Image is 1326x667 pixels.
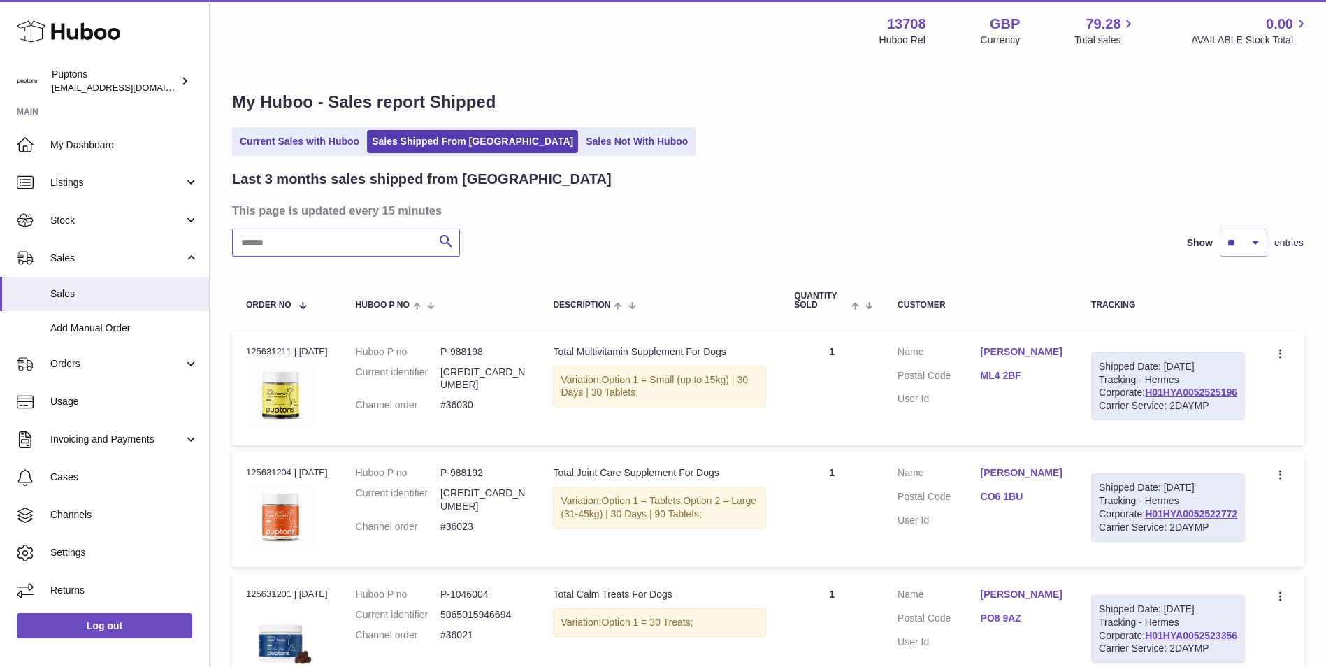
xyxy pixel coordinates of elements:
div: 125631204 | [DATE] [246,466,328,479]
dt: User Id [898,514,980,527]
dt: Channel order [356,520,440,533]
dt: Postal Code [898,369,980,386]
img: TotalJointCareTablets120.jpg [246,484,316,550]
dt: Current identifier [356,608,440,622]
div: Variation: [553,366,766,408]
dd: #36021 [440,629,525,642]
a: H01HYA0052525196 [1145,387,1237,398]
span: Returns [50,584,199,597]
a: 79.28 Total sales [1074,15,1137,47]
div: Total Joint Care Supplement For Dogs [553,466,766,480]
dt: Channel order [356,399,440,412]
span: Total sales [1074,34,1137,47]
div: Shipped Date: [DATE] [1099,360,1237,373]
div: 125631201 | [DATE] [246,588,328,601]
dt: Name [898,345,980,362]
dd: P-988192 [440,466,525,480]
dt: User Id [898,392,980,406]
div: Puptons [52,68,178,94]
div: Variation: [553,487,766,529]
td: 1 [780,452,884,567]
span: Option 1 = Small (up to 15kg) | 30 Days | 30 Tablets; [561,374,748,399]
dt: Huboo P no [356,466,440,480]
div: Tracking - Hermes Corporate: [1091,595,1245,664]
dd: #36030 [440,399,525,412]
span: Option 1 = 30 Treats; [601,617,693,628]
dd: 5065015946694 [440,608,525,622]
a: PO8 9AZ [981,612,1063,625]
div: Huboo Ref [879,34,926,47]
h2: Last 3 months sales shipped from [GEOGRAPHIC_DATA] [232,170,612,189]
span: Add Manual Order [50,322,199,335]
a: [PERSON_NAME] [981,345,1063,359]
span: Stock [50,214,184,227]
div: 125631211 | [DATE] [246,345,328,358]
span: 0.00 [1266,15,1293,34]
div: Carrier Service: 2DAYMP [1099,399,1237,413]
div: Currency [981,34,1021,47]
a: [PERSON_NAME] [981,466,1063,480]
dd: P-988198 [440,345,525,359]
dt: Current identifier [356,487,440,513]
dt: Huboo P no [356,345,440,359]
div: Total Calm Treats For Dogs [553,588,766,601]
div: Shipped Date: [DATE] [1099,481,1237,494]
div: Customer [898,301,1063,310]
a: Sales Shipped From [GEOGRAPHIC_DATA] [367,130,578,153]
dt: Current identifier [356,366,440,392]
h1: My Huboo - Sales report Shipped [232,91,1304,113]
div: Tracking - Hermes Corporate: [1091,473,1245,542]
label: Show [1187,236,1213,250]
span: Settings [50,546,199,559]
a: Sales Not With Huboo [581,130,693,153]
a: H01HYA0052523356 [1145,630,1237,641]
dd: [CREDIT_CARD_NUMBER] [440,366,525,392]
span: Description [553,301,610,310]
strong: 13708 [887,15,926,34]
span: [EMAIL_ADDRESS][DOMAIN_NAME] [52,82,206,93]
div: Total Multivitamin Supplement For Dogs [553,345,766,359]
div: Carrier Service: 2DAYMP [1099,642,1237,655]
td: 1 [780,331,884,446]
span: entries [1274,236,1304,250]
span: Sales [50,252,184,265]
div: Variation: [553,608,766,637]
img: TotalMultivitaminTablets120.jpg [246,362,316,428]
span: Huboo P no [356,301,410,310]
span: AVAILABLE Stock Total [1191,34,1309,47]
a: [PERSON_NAME] [981,588,1063,601]
span: Cases [50,471,199,484]
span: My Dashboard [50,138,199,152]
div: Tracking [1091,301,1245,310]
strong: GBP [990,15,1020,34]
h3: This page is updated every 15 minutes [232,203,1300,218]
a: ML4 2BF [981,369,1063,382]
span: Channels [50,508,199,522]
dd: P-1046004 [440,588,525,601]
span: Invoicing and Payments [50,433,184,446]
span: Sales [50,287,199,301]
span: Usage [50,395,199,408]
a: CO6 1BU [981,490,1063,503]
dt: Channel order [356,629,440,642]
dt: Name [898,588,980,605]
div: Tracking - Hermes Corporate: [1091,352,1245,421]
dd: #36023 [440,520,525,533]
dd: [CREDIT_CARD_NUMBER] [440,487,525,513]
span: Option 1 = Tablets; [601,495,683,506]
div: Carrier Service: 2DAYMP [1099,521,1237,534]
a: Current Sales with Huboo [235,130,364,153]
a: 0.00 AVAILABLE Stock Total [1191,15,1309,47]
dt: Postal Code [898,490,980,507]
span: Quantity Sold [794,292,848,310]
img: internalAdmin-13708@internal.huboo.com [17,71,38,92]
span: Listings [50,176,184,189]
span: Orders [50,357,184,371]
dt: Postal Code [898,612,980,629]
div: Shipped Date: [DATE] [1099,603,1237,616]
a: H01HYA0052522772 [1145,508,1237,519]
a: Log out [17,613,192,638]
dt: User Id [898,636,980,649]
dt: Huboo P no [356,588,440,601]
dt: Name [898,466,980,483]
